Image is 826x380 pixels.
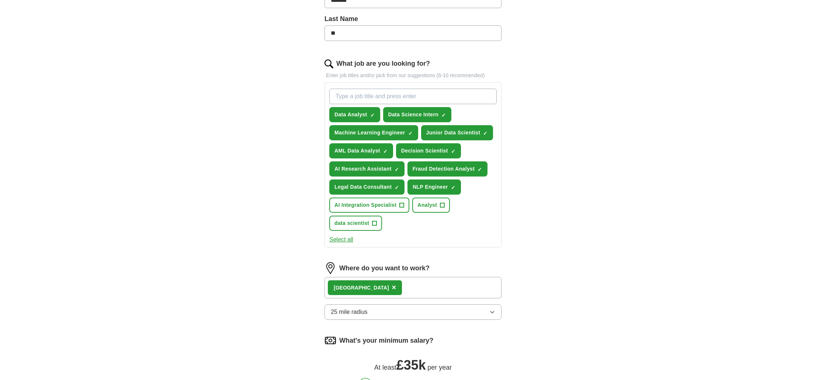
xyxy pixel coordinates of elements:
[324,304,502,320] button: 25 mile radius
[413,183,448,191] span: NLP Engineer
[324,72,502,79] p: Enter job titles and/or pick from our suggestions (6-10 recommended)
[395,185,399,191] span: ✓
[396,357,426,373] span: £ 35k
[329,107,380,122] button: Data Analyst✓
[329,198,409,213] button: AI Integration Specialist
[441,112,446,118] span: ✓
[478,167,482,172] span: ✓
[324,335,336,346] img: salary.png
[383,107,452,122] button: Data Science Intern✓
[374,364,396,371] span: At least
[334,219,369,227] span: data scientist
[334,183,392,191] span: Legal Data Consultant
[395,167,399,172] span: ✓
[451,148,455,154] span: ✓
[324,59,333,68] img: search.png
[370,112,375,118] span: ✓
[388,111,439,119] span: Data Science Intern
[427,364,452,371] span: per year
[383,148,388,154] span: ✓
[331,308,368,316] span: 25 mile radius
[417,201,437,209] span: Analyst
[334,201,396,209] span: AI Integration Specialist
[334,147,380,155] span: AML Data Analyst
[334,284,389,292] div: [GEOGRAPHIC_DATA]
[329,161,405,177] button: AI Research Assistant✓
[329,89,497,104] input: Type a job title and press enter
[336,59,430,69] label: What job are you looking for?
[339,336,433,346] label: What's your minimum salary?
[407,161,488,177] button: Fraud Detection Analyst✓
[413,165,475,173] span: Fraud Detection Analyst
[401,147,448,155] span: Decision Scientist
[334,165,392,173] span: AI Research Assistant
[407,179,461,195] button: NLP Engineer✓
[396,143,461,158] button: Decision Scientist✓
[392,282,396,293] button: ×
[426,129,480,137] span: Junior Data Scientist
[392,283,396,291] span: ×
[329,143,393,158] button: AML Data Analyst✓
[329,125,418,140] button: Machine Learning Engineer✓
[329,179,405,195] button: Legal Data Consultant✓
[408,130,413,136] span: ✓
[339,263,430,273] label: Where do you want to work?
[324,262,336,274] img: location.png
[324,14,502,24] label: Last Name
[451,185,455,191] span: ✓
[483,130,487,136] span: ✓
[412,198,450,213] button: Analyst
[334,129,405,137] span: Machine Learning Engineer
[421,125,493,140] button: Junior Data Scientist✓
[334,111,367,119] span: Data Analyst
[329,235,353,244] button: Select all
[329,216,382,231] button: data scientist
